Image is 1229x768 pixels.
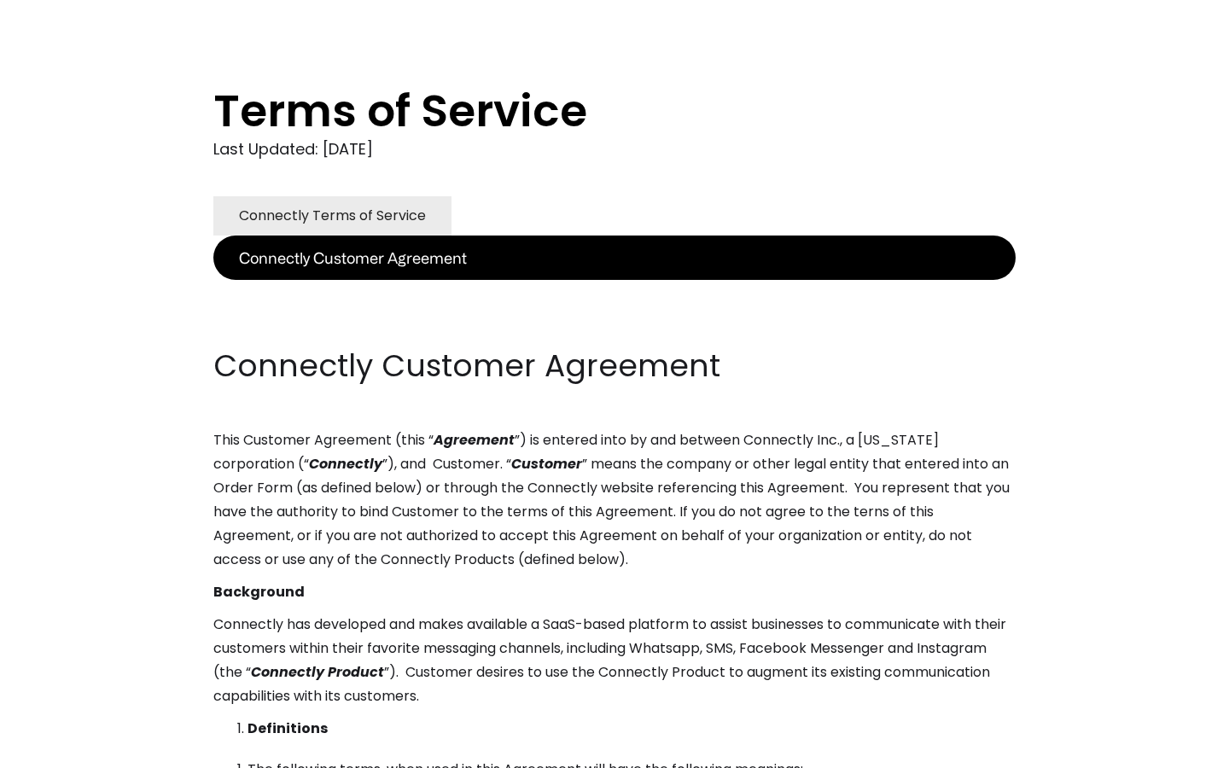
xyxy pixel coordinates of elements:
[213,613,1016,708] p: Connectly has developed and makes available a SaaS-based platform to assist businesses to communi...
[213,345,1016,387] h2: Connectly Customer Agreement
[434,430,515,450] em: Agreement
[213,428,1016,572] p: This Customer Agreement (this “ ”) is entered into by and between Connectly Inc., a [US_STATE] co...
[251,662,384,682] em: Connectly Product
[239,246,467,270] div: Connectly Customer Agreement
[213,85,947,137] h1: Terms of Service
[309,454,382,474] em: Connectly
[34,738,102,762] ul: Language list
[17,736,102,762] aside: Language selected: English
[213,280,1016,304] p: ‍
[213,582,305,602] strong: Background
[511,454,582,474] em: Customer
[239,204,426,228] div: Connectly Terms of Service
[213,312,1016,336] p: ‍
[213,137,1016,162] div: Last Updated: [DATE]
[248,719,328,738] strong: Definitions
